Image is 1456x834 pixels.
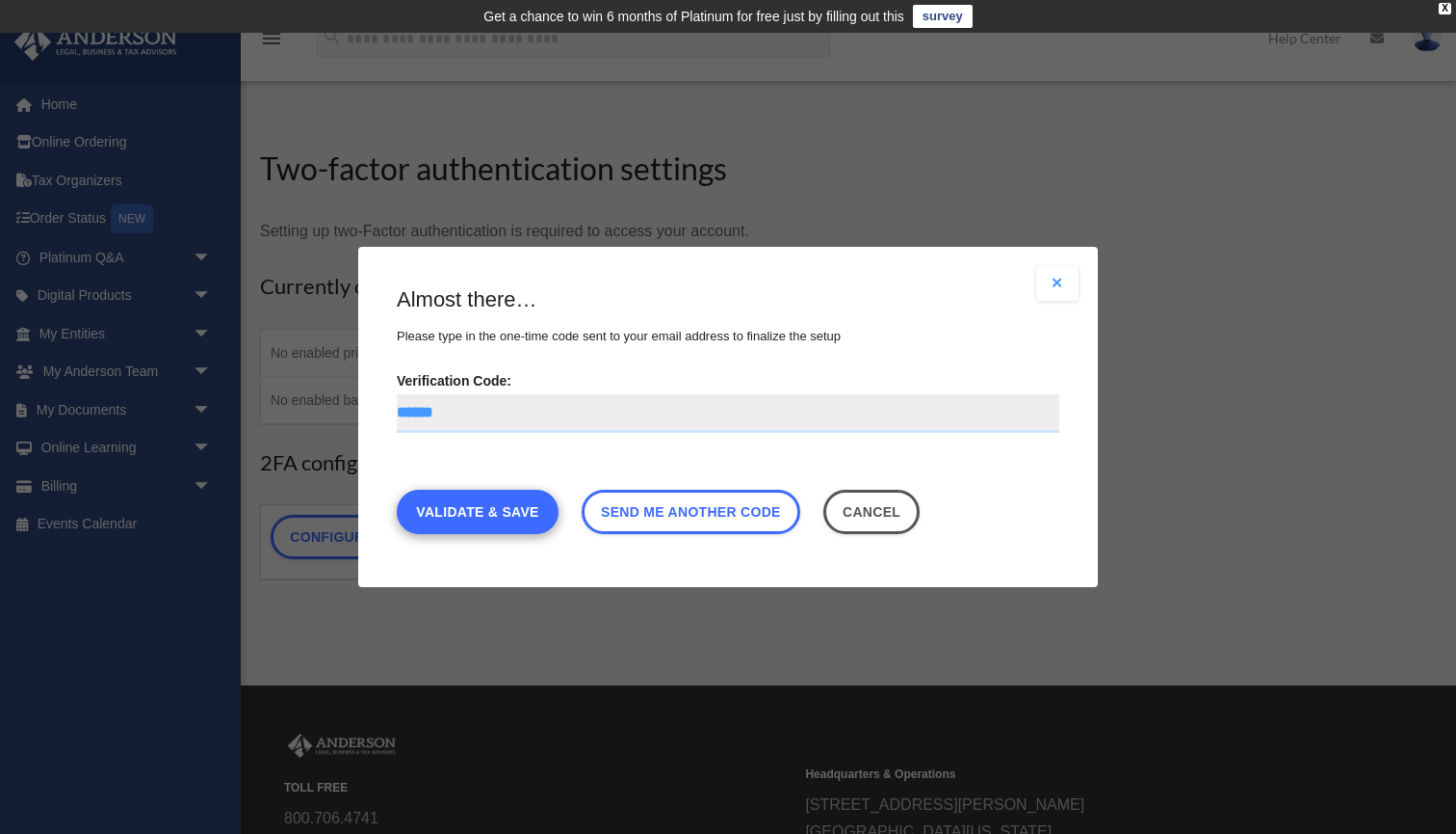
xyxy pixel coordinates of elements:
[1036,266,1079,301] button: Close modal
[601,504,781,520] span: Send me another code
[913,5,973,28] a: survey
[483,5,904,28] div: Get a chance to win 6 months of Platinum for free just by filling out this
[397,325,1059,348] p: Please type in the one-time code sent to your email address to finalize the setup
[397,367,1059,433] label: Verification Code:
[397,394,1059,433] input: Verification Code:
[1439,3,1451,14] div: close
[397,285,1059,315] h3: Almost there…
[582,490,800,534] a: Send me another code
[823,490,921,534] button: Close this dialog window
[397,490,559,534] a: Validate & Save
